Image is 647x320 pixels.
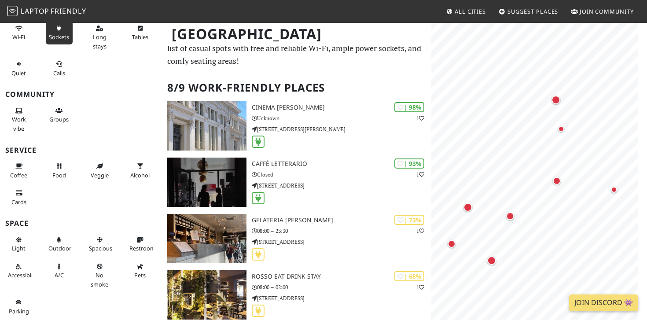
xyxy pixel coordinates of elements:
[252,227,431,235] p: 08:00 – 23:30
[162,270,432,320] a: Rosso Eat Drink Stay | 68% 1 Rosso Eat Drink Stay 08:00 – 02:00 [STREET_ADDRESS]
[252,104,431,111] h3: Cinema [PERSON_NAME]
[567,4,637,19] a: Join Community
[580,7,634,15] span: Join Community
[127,159,154,182] button: Alcohol
[86,21,113,53] button: Long stays
[506,212,518,224] div: Map marker
[21,6,49,16] span: Laptop
[10,171,27,179] span: Coffee
[416,170,424,179] p: 1
[55,271,64,279] span: Air conditioned
[46,259,73,283] button: A/C
[12,115,26,132] span: People working
[487,256,500,269] div: Map marker
[11,69,26,77] span: Quiet
[129,244,155,252] span: Restroom
[5,295,32,318] button: Parking
[52,171,66,179] span: Food
[134,271,146,279] span: Pet friendly
[93,33,107,50] span: Long stays
[416,227,424,235] p: 1
[5,259,32,283] button: Accessible
[455,7,486,15] span: All Cities
[132,33,148,41] span: Work-friendly tables
[86,159,113,182] button: Veggie
[91,171,109,179] span: Veggie
[252,294,431,302] p: [STREET_ADDRESS]
[5,103,32,136] button: Work vibe
[91,271,108,288] span: Smoke free
[5,57,32,80] button: Quiet
[252,170,431,179] p: Closed
[46,103,73,127] button: Groups
[89,244,112,252] span: Spacious
[5,159,32,182] button: Coffee
[558,126,569,136] div: Map marker
[5,186,32,209] button: Cards
[5,146,157,154] h3: Service
[553,177,564,188] div: Map marker
[162,101,432,151] a: Cinema Troisi | 98% 1 Cinema [PERSON_NAME] Unknown [STREET_ADDRESS][PERSON_NAME]
[8,271,34,279] span: Accessible
[51,6,86,16] span: Friendly
[252,283,431,291] p: 08:00 – 02:00
[416,114,424,122] p: 1
[12,244,26,252] span: Natural light
[48,244,71,252] span: Outdoor area
[252,114,431,122] p: Unknown
[53,69,65,77] span: Video/audio calls
[49,115,69,123] span: Group tables
[167,214,246,263] img: Gelateria Giuffrè
[394,102,424,112] div: | 98%
[611,187,621,197] div: Map marker
[252,181,431,190] p: [STREET_ADDRESS]
[5,21,32,44] button: Wi-Fi
[252,125,431,133] p: [STREET_ADDRESS][PERSON_NAME]
[5,219,157,228] h3: Space
[551,96,564,108] div: Map marker
[127,21,154,44] button: Tables
[442,4,489,19] a: All Cities
[463,203,476,215] div: Map marker
[9,307,29,315] span: Parking
[46,21,73,44] button: Sockets
[5,232,32,256] button: Light
[49,33,69,41] span: Power sockets
[495,4,562,19] a: Suggest Places
[86,232,113,256] button: Spacious
[86,259,113,291] button: No smoke
[130,171,150,179] span: Alcohol
[12,33,25,41] span: Stable Wi-Fi
[165,22,430,46] h1: [GEOGRAPHIC_DATA]
[252,238,431,246] p: [STREET_ADDRESS]
[252,273,431,280] h3: Rosso Eat Drink Stay
[167,158,246,207] img: Caffè Letterario
[167,270,246,320] img: Rosso Eat Drink Stay
[507,7,559,15] span: Suggest Places
[167,74,426,101] h2: 8/9 Work-Friendly Places
[46,232,73,256] button: Outdoor
[162,214,432,263] a: Gelateria Giuffrè | 73% 1 Gelateria [PERSON_NAME] 08:00 – 23:30 [STREET_ADDRESS]
[11,198,26,206] span: Credit cards
[127,259,154,283] button: Pets
[416,283,424,291] p: 1
[448,240,459,251] div: Map marker
[5,90,157,99] h3: Community
[394,215,424,225] div: | 73%
[127,232,154,256] button: Restroom
[7,6,18,16] img: LaptopFriendly
[252,160,431,168] h3: Caffè Letterario
[394,158,424,169] div: | 93%
[167,101,246,151] img: Cinema Troisi
[252,217,431,224] h3: Gelateria [PERSON_NAME]
[46,159,73,182] button: Food
[7,4,86,19] a: LaptopFriendly LaptopFriendly
[162,158,432,207] a: Caffè Letterario | 93% 1 Caffè Letterario Closed [STREET_ADDRESS]
[46,57,73,80] button: Calls
[394,271,424,281] div: | 68%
